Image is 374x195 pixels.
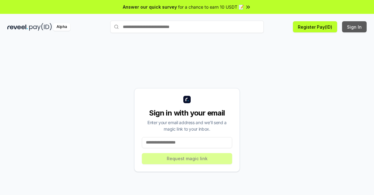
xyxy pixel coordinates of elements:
[178,4,244,10] span: for a chance to earn 10 USDT 📝
[342,21,367,32] button: Sign In
[53,23,70,31] div: Alpha
[29,23,52,31] img: pay_id
[293,21,337,32] button: Register Pay(ID)
[7,23,28,31] img: reveel_dark
[142,108,232,118] div: Sign in with your email
[142,119,232,132] div: Enter your email address and we’ll send a magic link to your inbox.
[123,4,177,10] span: Answer our quick survey
[183,96,191,103] img: logo_small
